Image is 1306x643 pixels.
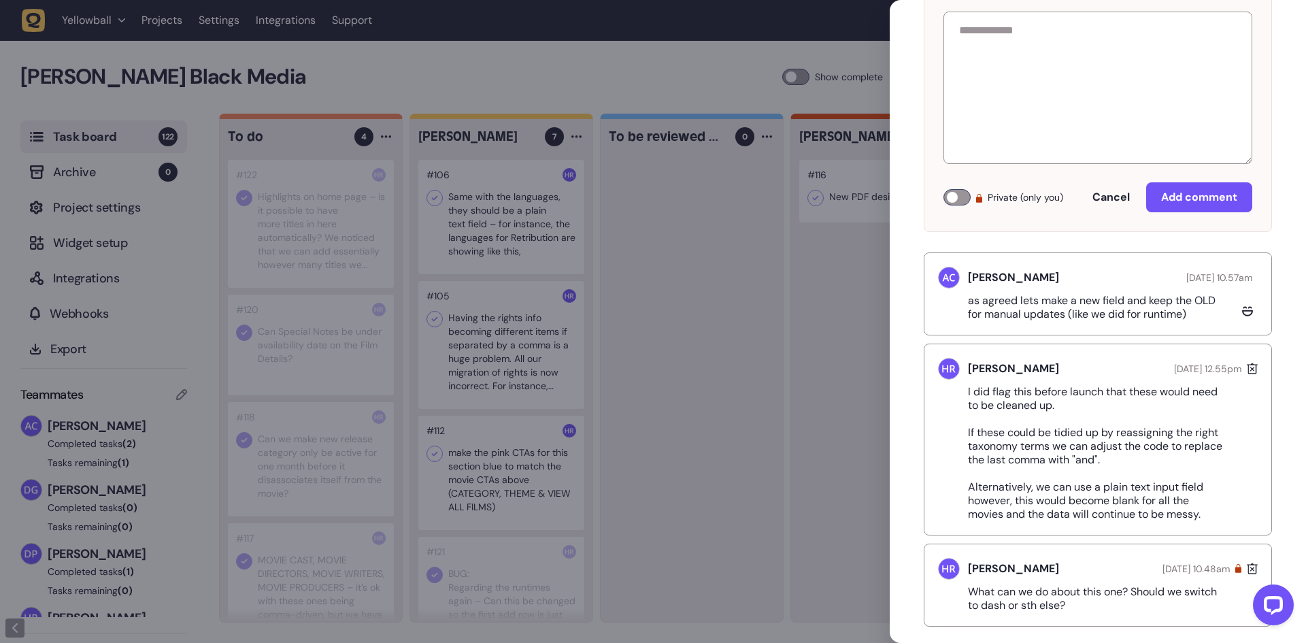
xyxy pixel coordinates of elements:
[1186,271,1252,284] span: [DATE] 10.57am
[1174,363,1241,375] span: [DATE] 12.55pm
[1079,184,1143,211] button: Cancel
[1235,564,1241,573] div: Your own private comment
[968,562,1059,576] h5: [PERSON_NAME]
[1162,563,1230,575] span: [DATE] 10.48am
[1092,192,1130,203] span: Cancel
[968,362,1059,376] h5: [PERSON_NAME]
[968,585,1237,612] p: What can we do about this one? Should we switch to dash or sth else?
[1242,579,1299,636] iframe: LiveChat chat widget
[968,294,1237,321] p: as agreed lets make a new field and keep the OLD for manual updates (like we did for runtime)
[1161,192,1237,203] span: Add comment
[1146,182,1252,212] button: Add comment
[968,385,1237,521] p: I did flag this before launch that these would need to be cleaned up. If these could be tidied up...
[988,189,1063,205] span: Private (only you)
[968,271,1059,284] h5: [PERSON_NAME]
